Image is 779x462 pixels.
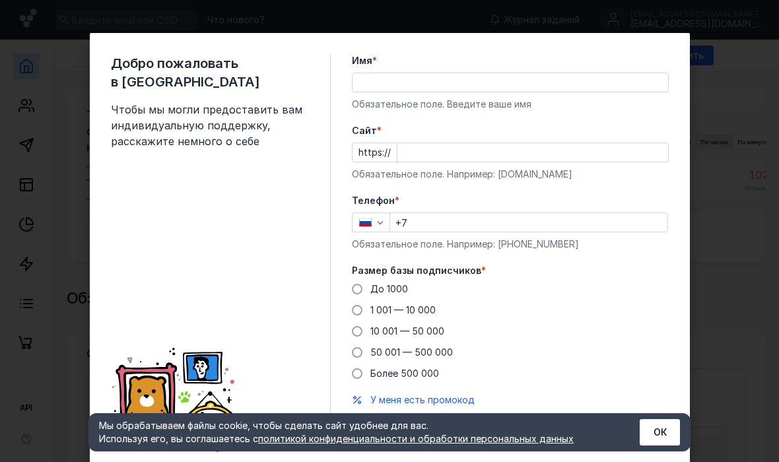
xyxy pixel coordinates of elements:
button: ОК [640,419,680,445]
span: Чтобы мы могли предоставить вам индивидуальную поддержку, расскажите немного о себе [111,102,309,149]
span: У меня есть промокод [370,394,475,405]
span: Добро пожаловать в [GEOGRAPHIC_DATA] [111,54,309,91]
span: 1 001 — 10 000 [370,304,436,315]
span: 10 001 — 50 000 [370,325,444,337]
button: У меня есть промокод [370,393,475,407]
div: Обязательное поле. Введите ваше имя [352,98,669,111]
span: Cайт [352,124,377,137]
a: политикой конфиденциальности и обработки персональных данных [258,433,574,444]
span: Телефон [352,194,395,207]
span: Имя [352,54,372,67]
span: 50 001 — 500 000 [370,346,453,358]
div: Обязательное поле. Например: [DOMAIN_NAME] [352,168,669,181]
span: До 1000 [370,283,408,294]
div: Мы обрабатываем файлы cookie, чтобы сделать сайт удобнее для вас. Используя его, вы соглашаетесь c [99,419,607,445]
span: Размер базы подписчиков [352,264,481,277]
span: Более 500 000 [370,368,439,379]
div: Обязательное поле. Например: [PHONE_NUMBER] [352,238,669,251]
